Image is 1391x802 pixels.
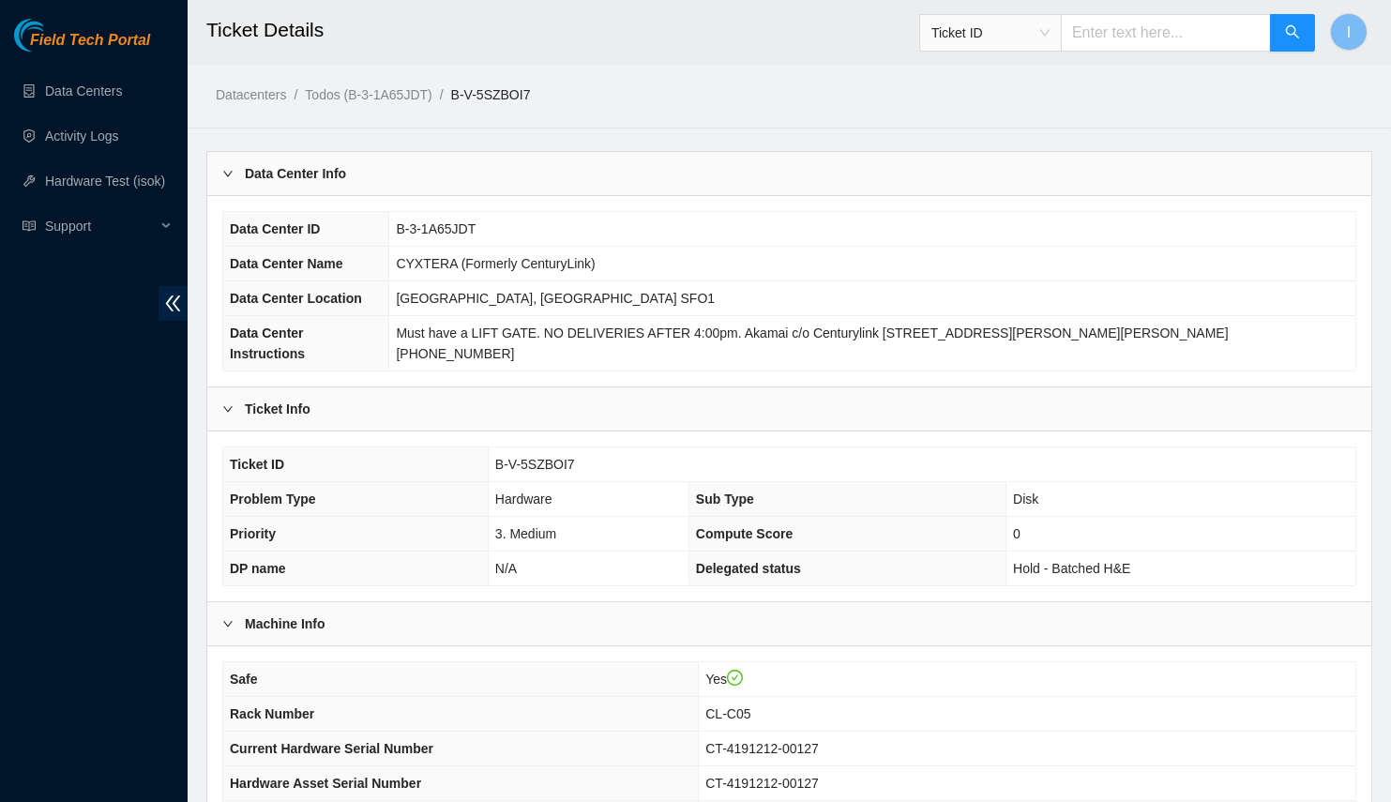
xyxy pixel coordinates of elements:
[294,87,297,102] span: /
[230,325,305,361] span: Data Center Instructions
[495,526,556,541] span: 3. Medium
[1330,13,1368,51] button: I
[245,613,325,634] b: Machine Info
[230,561,286,576] span: DP name
[245,163,346,184] b: Data Center Info
[495,492,552,507] span: Hardware
[222,618,234,629] span: right
[1270,14,1315,52] button: search
[396,221,476,236] span: B-3-1A65JDT
[727,670,744,687] span: check-circle
[696,561,801,576] span: Delegated status
[696,526,793,541] span: Compute Score
[705,776,819,791] span: CT-4191212-00127
[207,602,1371,645] div: Machine Info
[159,286,188,321] span: double-left
[396,325,1228,361] span: Must have a LIFT GATE. NO DELIVERIES AFTER 4:00pm. Akamai c/o Centurylink [STREET_ADDRESS][PERSON...
[440,87,444,102] span: /
[230,526,276,541] span: Priority
[230,672,258,687] span: Safe
[705,706,750,721] span: CL-C05
[305,87,431,102] a: Todos (B-3-1A65JDT)
[45,129,119,144] a: Activity Logs
[1013,492,1038,507] span: Disk
[222,403,234,415] span: right
[45,174,165,189] a: Hardware Test (isok)
[207,152,1371,195] div: Data Center Info
[495,457,575,472] span: B-V-5SZBOI7
[1013,526,1021,541] span: 0
[1285,24,1300,42] span: search
[1347,21,1351,44] span: I
[396,256,595,271] span: CYXTERA (Formerly CenturyLink)
[207,387,1371,431] div: Ticket Info
[45,83,122,98] a: Data Centers
[396,291,715,306] span: [GEOGRAPHIC_DATA], [GEOGRAPHIC_DATA] SFO1
[705,741,819,756] span: CT-4191212-00127
[451,87,531,102] a: B-V-5SZBOI7
[45,207,156,245] span: Support
[1061,14,1271,52] input: Enter text here...
[230,291,362,306] span: Data Center Location
[230,221,320,236] span: Data Center ID
[245,399,310,419] b: Ticket Info
[230,457,284,472] span: Ticket ID
[230,256,343,271] span: Data Center Name
[495,561,517,576] span: N/A
[696,492,754,507] span: Sub Type
[230,776,421,791] span: Hardware Asset Serial Number
[230,741,433,756] span: Current Hardware Serial Number
[23,219,36,233] span: read
[1013,561,1130,576] span: Hold - Batched H&E
[931,19,1050,47] span: Ticket ID
[14,19,95,52] img: Akamai Technologies
[705,672,743,687] span: Yes
[222,168,234,179] span: right
[216,87,286,102] a: Datacenters
[230,706,314,721] span: Rack Number
[230,492,316,507] span: Problem Type
[14,34,150,58] a: Akamai TechnologiesField Tech Portal
[30,32,150,50] span: Field Tech Portal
